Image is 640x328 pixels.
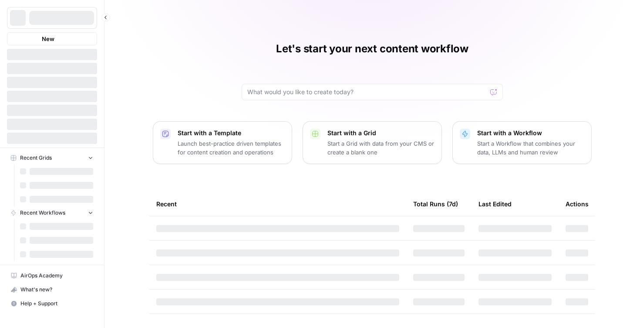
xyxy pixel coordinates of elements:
button: New [7,32,97,45]
span: Recent Workflows [20,209,65,217]
button: Recent Workflows [7,206,97,219]
span: Recent Grids [20,154,52,162]
div: Last Edited [478,192,512,216]
div: Total Runs (7d) [413,192,458,216]
button: Recent Grids [7,151,97,164]
span: AirOps Academy [20,272,93,280]
p: Start with a Template [178,129,285,137]
div: What's new? [7,283,97,296]
p: Start with a Workflow [477,129,584,137]
button: Start with a TemplateLaunch best-practice driven templates for content creation and operations [153,121,292,164]
p: Launch best-practice driven templates for content creation and operations [178,139,285,157]
button: What's new? [7,283,97,297]
div: Recent [156,192,399,216]
p: Start a Grid with data from your CMS or create a blank one [327,139,435,157]
a: AirOps Academy [7,269,97,283]
button: Start with a WorkflowStart a Workflow that combines your data, LLMs and human review [452,121,592,164]
input: What would you like to create today? [247,88,487,96]
div: Actions [566,192,589,216]
p: Start a Workflow that combines your data, LLMs and human review [477,139,584,157]
button: Help + Support [7,297,97,311]
p: Start with a Grid [327,129,435,137]
h1: Let's start your next content workflow [276,42,468,56]
button: Start with a GridStart a Grid with data from your CMS or create a blank one [303,121,442,164]
span: New [42,34,54,43]
span: Help + Support [20,300,93,307]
